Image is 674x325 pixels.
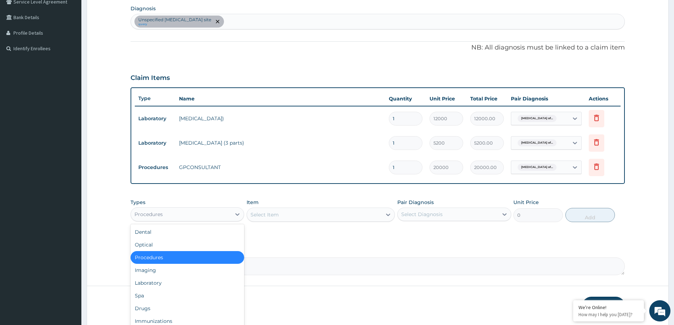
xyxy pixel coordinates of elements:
small: query [138,23,211,26]
div: Optical [131,238,244,251]
p: Unspecified [MEDICAL_DATA] site [138,17,211,23]
th: Name [175,92,385,106]
td: Procedures [135,161,175,174]
div: Drugs [131,302,244,315]
span: [MEDICAL_DATA] of... [518,139,557,146]
div: Minimize live chat window [116,4,133,21]
div: Imaging [131,264,244,277]
p: NB: All diagnosis must be linked to a claim item [131,43,625,52]
div: Select Item [250,211,279,218]
label: Types [131,199,145,205]
div: Dental [131,226,244,238]
th: Actions [585,92,621,106]
h3: Claim Items [131,74,170,82]
span: [MEDICAL_DATA] of... [518,164,557,171]
div: Procedures [131,251,244,264]
div: Procedures [134,211,163,218]
td: GPCONSULTANT [175,160,385,174]
th: Total Price [467,92,507,106]
th: Pair Diagnosis [507,92,585,106]
p: How may I help you today? [578,312,639,318]
img: d_794563401_company_1708531726252_794563401 [13,35,29,53]
div: Spa [131,289,244,302]
th: Unit Price [426,92,467,106]
th: Quantity [385,92,426,106]
span: remove selection option [214,18,221,25]
span: [MEDICAL_DATA] of... [518,115,557,122]
div: Chat with us now [37,40,119,49]
button: Add [565,208,615,222]
td: [MEDICAL_DATA]) [175,111,385,126]
label: Comment [131,248,625,254]
label: Pair Diagnosis [397,199,434,206]
label: Diagnosis [131,5,156,12]
label: Item [247,199,259,206]
div: Select Diagnosis [401,211,443,218]
div: Laboratory [131,277,244,289]
button: Submit [582,297,625,315]
span: We're online! [41,89,98,161]
td: Laboratory [135,137,175,150]
td: Laboratory [135,112,175,125]
div: We're Online! [578,304,639,311]
td: [MEDICAL_DATA] (3 parts) [175,136,385,150]
th: Type [135,92,175,105]
textarea: Type your message and hit 'Enter' [4,193,135,218]
label: Unit Price [513,199,539,206]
